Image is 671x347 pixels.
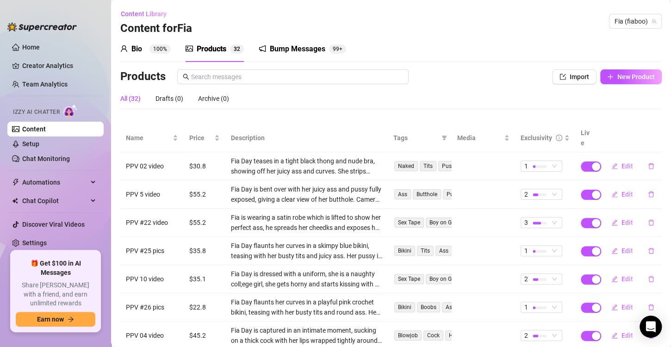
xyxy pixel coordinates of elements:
button: Edit [604,187,640,202]
div: Products [197,43,226,55]
span: Edit [621,332,633,339]
span: search [183,74,189,80]
span: Pussy [438,161,461,171]
button: Edit [604,328,640,343]
td: PPV #25 pics [120,237,184,265]
span: 3 [524,217,528,228]
span: Content Library [121,10,167,18]
span: edit [611,163,618,169]
span: Tits [417,246,434,256]
span: filter [440,131,449,145]
span: Chat Copilot [22,193,88,208]
span: New Product [617,73,655,81]
div: Fia Day is captured in an intimate moment, sucking on a thick cock with her lips wrapped tightly ... [231,325,382,346]
span: user [120,45,128,52]
div: Bump Messages [270,43,325,55]
div: Fia Day flaunts her curves in a playful pink crochet bikini, teasing with her busty tits and roun... [231,297,382,317]
span: delete [648,191,654,198]
span: Blowjob [394,330,422,341]
span: Edit [621,247,633,254]
th: Tags [388,124,451,152]
td: PPV 5 video [120,180,184,209]
sup: 101 [329,44,346,54]
span: edit [611,276,618,282]
button: New Product [600,69,662,84]
span: edit [611,191,618,198]
a: Setup [22,140,39,148]
span: Pussy [443,189,466,199]
button: delete [640,215,662,230]
span: delete [648,219,654,226]
span: Edit [621,162,633,170]
span: 1 [524,246,528,256]
span: Ass [442,302,459,312]
button: delete [640,243,662,258]
span: Earn now [37,316,64,323]
td: PPV #22 video [120,209,184,237]
span: Edit [621,191,633,198]
span: Tits [420,161,436,171]
button: delete [640,187,662,202]
span: Edit [621,304,633,311]
span: Handjob [445,330,474,341]
div: Exclusivity [521,133,552,143]
th: Live [575,124,598,152]
span: Boy on Girl [426,217,460,228]
td: $55.2 [184,209,225,237]
a: Chat Monitoring [22,155,70,162]
span: Share [PERSON_NAME] with a friend, and earn unlimited rewards [16,281,95,308]
sup: 100% [149,44,171,54]
span: 2 [237,46,240,52]
span: Izzy AI Chatter [13,108,60,117]
td: $55.2 [184,180,225,209]
span: delete [648,248,654,254]
td: PPV #26 pics [120,293,184,322]
span: edit [611,304,618,310]
button: Edit [604,300,640,315]
a: Discover Viral Videos [22,221,85,228]
span: Ass [435,246,452,256]
span: delete [648,304,654,310]
span: Boy on Girl [426,274,460,284]
a: Creator Analytics [22,58,96,73]
div: Fia Day flaunts her curves in a skimpy blue bikini, teasing with her busty tits and juicy ass. He... [231,241,382,261]
button: Edit [604,215,640,230]
span: arrow-right [68,316,74,322]
span: Boobs [417,302,440,312]
span: Naked [394,161,418,171]
img: AI Chatter [63,104,78,118]
div: Drafts (0) [155,93,183,104]
span: plus [607,74,614,80]
div: Fia Day is bent over with her juicy ass and pussy fully exposed, giving a clear view of her butth... [231,184,382,204]
button: Content Library [120,6,174,21]
span: Sex Tape [394,217,424,228]
td: PPV 02 video [120,152,184,180]
a: Team Analytics [22,81,68,88]
span: filter [441,135,447,141]
img: logo-BBDzfeDw.svg [7,22,77,31]
span: 2 [524,274,528,284]
div: Fia is wearing a satin robe which is lifted to show her perfect ass, he spreads her cheedks and e... [231,212,382,233]
span: import [559,74,566,80]
div: Fia Day is dressed with a uniform, she is a naughty coll;ege girl, she gets horny and starts kiss... [231,269,382,289]
span: 2 [524,189,528,199]
img: Chat Copilot [12,198,18,204]
input: Search messages [191,72,403,82]
div: Bio [131,43,142,55]
a: Home [22,43,40,51]
span: Cock [423,330,443,341]
span: Name [126,133,171,143]
button: Import [552,69,596,84]
a: Content [22,125,46,133]
span: Bikini [394,302,415,312]
span: Bikini [394,246,415,256]
span: 1 [524,161,528,171]
th: Description [225,124,388,152]
div: Archive (0) [198,93,229,104]
span: delete [648,276,654,282]
button: Earn nowarrow-right [16,312,95,327]
span: Sex Tape [394,274,424,284]
span: picture [186,45,193,52]
button: Edit [604,159,640,173]
button: Edit [604,272,640,286]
